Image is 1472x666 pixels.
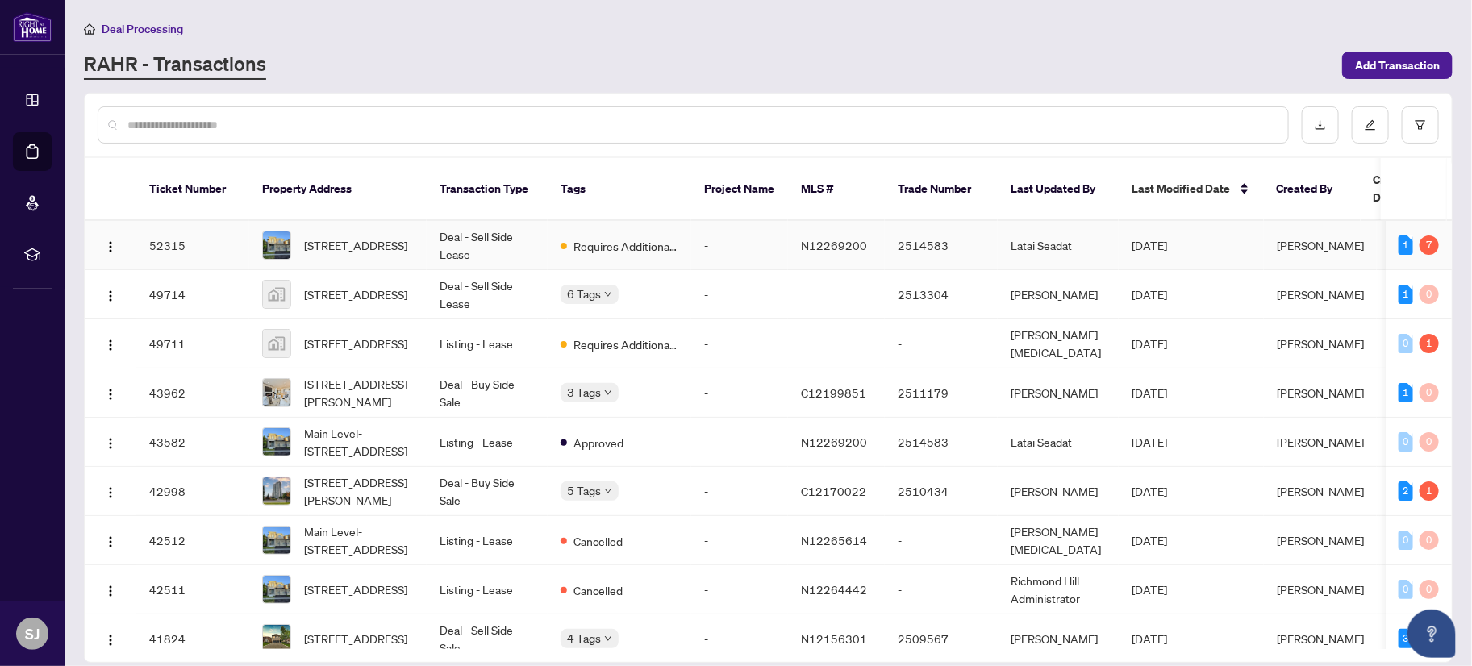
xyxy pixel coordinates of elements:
th: Transaction Type [427,158,548,221]
button: download [1302,106,1339,144]
span: [DATE] [1132,435,1167,449]
span: download [1315,119,1326,131]
span: filter [1415,119,1426,131]
span: home [84,23,95,35]
span: [DATE] [1132,385,1167,400]
span: [STREET_ADDRESS][PERSON_NAME] [304,473,414,509]
button: Logo [98,626,123,651]
img: Logo [104,240,117,253]
img: thumbnail-img [263,231,290,259]
span: [DATE] [1132,484,1167,498]
img: Logo [104,486,117,499]
td: - [691,614,788,664]
td: 2514583 [885,418,998,467]
img: thumbnail-img [263,379,290,406]
button: Logo [98,380,123,406]
span: N12269200 [801,238,867,252]
td: Latai Seadat [998,221,1119,270]
td: 2511179 [885,368,998,418]
td: - [885,516,998,565]
button: Open asap [1407,610,1456,658]
button: filter [1402,106,1439,144]
td: [PERSON_NAME] [998,467,1119,516]
span: [STREET_ADDRESS] [304,335,407,352]
td: Latai Seadat [998,418,1119,467]
th: Tags [548,158,691,221]
th: Last Modified Date [1119,158,1264,221]
div: 1 [1420,334,1439,353]
th: Ticket Number [136,158,249,221]
span: 6 Tags [567,285,601,303]
span: [STREET_ADDRESS] [304,581,407,598]
button: Logo [98,577,123,602]
span: [PERSON_NAME] [1277,287,1364,302]
span: N12265614 [801,533,867,547]
div: 0 [1399,580,1413,599]
div: 7 [1420,235,1439,255]
span: [PERSON_NAME] [1277,484,1364,498]
button: Logo [98,281,123,307]
div: 3 [1399,629,1413,648]
span: C12170022 [801,484,866,498]
button: Logo [98,429,123,455]
th: MLS # [788,158,885,221]
span: Requires Additional Docs [573,335,678,353]
div: 0 [1399,334,1413,353]
td: [PERSON_NAME][MEDICAL_DATA] [998,319,1119,368]
td: Deal - Sell Side Sale [427,614,548,664]
td: 2509567 [885,614,998,664]
div: 1 [1399,383,1413,402]
span: Last Modified Date [1132,180,1230,198]
td: - [691,516,788,565]
span: [DATE] [1132,582,1167,597]
span: [DATE] [1132,336,1167,351]
th: Trade Number [885,158,998,221]
span: Created Date [1374,171,1441,206]
span: Main Level-[STREET_ADDRESS] [304,522,414,558]
td: 42998 [136,467,249,516]
span: [STREET_ADDRESS] [304,285,407,303]
td: 41824 [136,614,249,664]
td: [PERSON_NAME] [998,614,1119,664]
td: [PERSON_NAME] [998,270,1119,319]
span: 4 Tags [567,629,601,647]
img: thumbnail-img [263,625,290,652]
button: Logo [98,527,123,553]
span: [PERSON_NAME] [1277,533,1364,547]
th: Project Name [691,158,788,221]
td: - [691,221,788,270]
span: Approved [573,434,623,452]
div: 1 [1420,481,1439,501]
td: 42512 [136,516,249,565]
img: thumbnail-img [263,281,290,308]
img: Logo [104,339,117,352]
span: Main Level-[STREET_ADDRESS] [304,424,414,460]
td: 49711 [136,319,249,368]
span: 3 Tags [567,383,601,402]
img: thumbnail-img [263,477,290,505]
img: logo [13,12,52,42]
img: Logo [104,634,117,647]
td: 43962 [136,368,249,418]
button: edit [1352,106,1389,144]
span: [DATE] [1132,533,1167,547]
span: down [604,389,612,397]
span: edit [1365,119,1376,131]
span: [PERSON_NAME] [1277,631,1364,646]
button: Logo [98,478,123,504]
span: down [604,290,612,298]
td: - [691,565,788,614]
div: 1 [1399,235,1413,255]
img: thumbnail-img [263,576,290,603]
span: [PERSON_NAME] [1277,582,1364,597]
td: 43582 [136,418,249,467]
td: Deal - Buy Side Sale [427,368,548,418]
td: - [885,319,998,368]
td: 2513304 [885,270,998,319]
img: Logo [104,437,117,450]
span: SJ [25,622,40,645]
td: 2514583 [885,221,998,270]
td: Richmond Hill Administrator [998,565,1119,614]
span: [STREET_ADDRESS] [304,630,407,647]
td: Listing - Lease [427,516,548,565]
